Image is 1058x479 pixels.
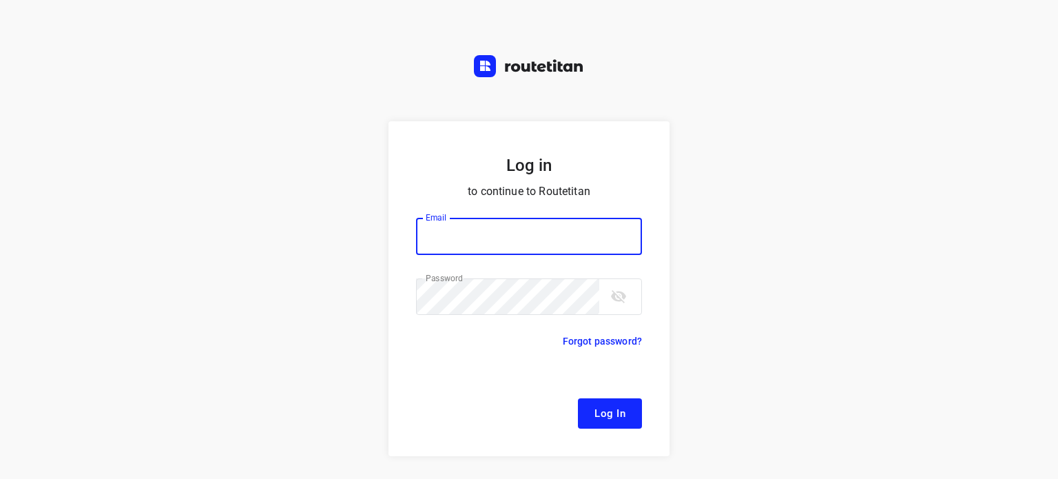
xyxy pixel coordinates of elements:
[563,333,642,349] p: Forgot password?
[416,154,642,176] h5: Log in
[474,55,584,77] img: Routetitan
[594,405,625,422] span: Log In
[605,283,632,310] button: toggle password visibility
[578,398,642,429] button: Log In
[416,182,642,201] p: to continue to Routetitan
